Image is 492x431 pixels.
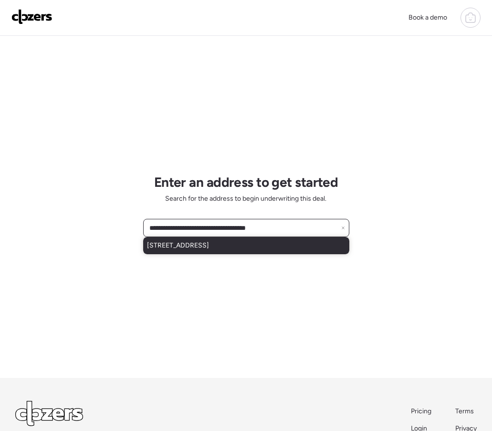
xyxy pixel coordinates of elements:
span: Pricing [411,407,431,415]
img: Logo [11,9,52,24]
h1: Enter an address to get started [154,174,338,190]
span: [STREET_ADDRESS] [147,241,209,250]
img: Logo Light [15,401,83,426]
span: Book a demo [408,13,447,22]
span: Search for the address to begin underwriting this deal. [165,194,326,204]
a: Terms [455,407,477,416]
a: Pricing [411,407,432,416]
span: Terms [455,407,474,415]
